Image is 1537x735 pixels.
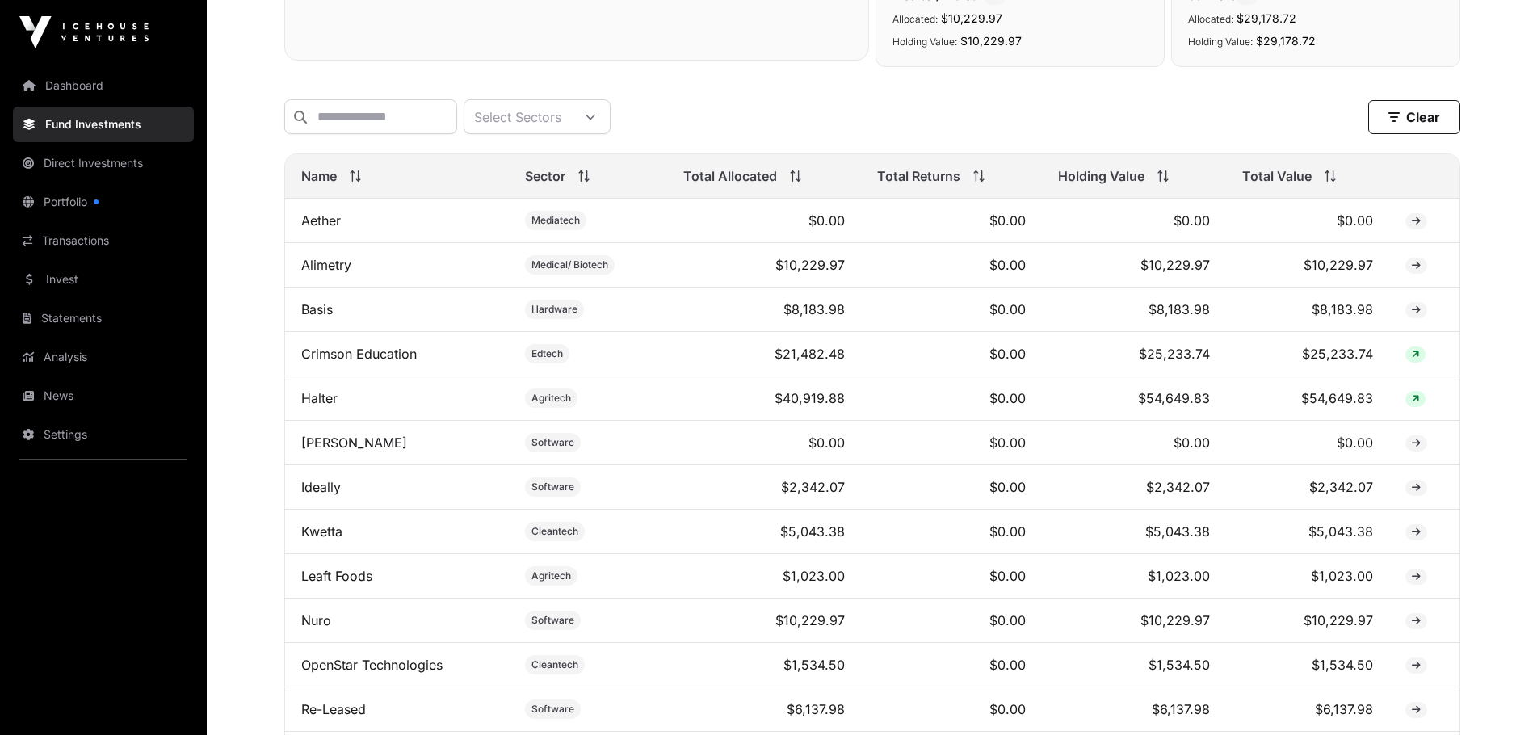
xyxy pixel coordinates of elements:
td: $54,649.83 [1226,376,1389,421]
a: Re-Leased [301,701,366,717]
td: $2,342.07 [667,465,861,510]
div: Select Sectors [464,100,571,133]
span: Agritech [531,569,571,582]
td: $25,233.74 [1042,332,1227,376]
a: Leaft Foods [301,568,372,584]
button: Clear [1368,100,1460,134]
span: Software [531,703,574,716]
span: Software [531,481,574,493]
td: $5,043.38 [1042,510,1227,554]
td: $10,229.97 [1042,243,1227,288]
td: $1,534.50 [1226,643,1389,687]
td: $0.00 [861,199,1042,243]
td: $1,023.00 [667,554,861,598]
td: $21,482.48 [667,332,861,376]
span: $29,178.72 [1237,11,1296,25]
span: Software [531,614,574,627]
img: Icehouse Ventures Logo [19,16,149,48]
td: $5,043.38 [1226,510,1389,554]
td: $5,043.38 [667,510,861,554]
td: $6,137.98 [1226,687,1389,732]
a: Dashboard [13,68,194,103]
td: $0.00 [861,376,1042,421]
span: $29,178.72 [1256,34,1316,48]
td: $0.00 [861,421,1042,465]
a: Settings [13,417,194,452]
td: $8,183.98 [1226,288,1389,332]
td: $40,919.88 [667,376,861,421]
td: $25,233.74 [1226,332,1389,376]
td: $1,534.50 [1042,643,1227,687]
span: Total Value [1242,166,1312,186]
a: Nuro [301,612,331,628]
a: Fund Investments [13,107,194,142]
td: $1,023.00 [1226,554,1389,598]
td: $10,229.97 [1042,598,1227,643]
a: Aether [301,212,341,229]
td: $10,229.97 [1226,243,1389,288]
span: Cleantech [531,525,578,538]
a: Analysis [13,339,194,375]
a: Statements [13,300,194,336]
a: Halter [301,390,338,406]
td: $8,183.98 [1042,288,1227,332]
span: Mediatech [531,214,580,227]
a: Portfolio [13,184,194,220]
span: Agritech [531,392,571,405]
span: Holding Value: [892,36,957,48]
td: $54,649.83 [1042,376,1227,421]
td: $6,137.98 [1042,687,1227,732]
span: Allocated: [892,13,938,25]
td: $0.00 [861,465,1042,510]
a: Alimetry [301,257,351,273]
td: $0.00 [861,288,1042,332]
td: $0.00 [861,643,1042,687]
td: $2,342.07 [1226,465,1389,510]
span: Holding Value [1058,166,1144,186]
td: $10,229.97 [667,598,861,643]
a: Invest [13,262,194,297]
a: Transactions [13,223,194,258]
td: $0.00 [1042,199,1227,243]
td: $0.00 [861,598,1042,643]
a: [PERSON_NAME] [301,435,407,451]
td: $0.00 [861,243,1042,288]
span: $10,229.97 [941,11,1002,25]
td: $0.00 [1042,421,1227,465]
span: Total Allocated [683,166,777,186]
span: Sector [525,166,565,186]
td: $0.00 [861,554,1042,598]
span: Medical/ Biotech [531,258,608,271]
td: $0.00 [861,510,1042,554]
td: $0.00 [1226,199,1389,243]
a: Ideally [301,479,341,495]
a: Basis [301,301,333,317]
span: Holding Value: [1188,36,1253,48]
td: $1,023.00 [1042,554,1227,598]
td: $2,342.07 [1042,465,1227,510]
span: $10,229.97 [960,34,1022,48]
a: OpenStar Technologies [301,657,443,673]
span: Name [301,166,337,186]
a: News [13,378,194,414]
span: Software [531,436,574,449]
td: $10,229.97 [667,243,861,288]
td: $6,137.98 [667,687,861,732]
td: $0.00 [861,687,1042,732]
td: $10,229.97 [1226,598,1389,643]
td: $0.00 [861,332,1042,376]
iframe: Chat Widget [1456,657,1537,735]
a: Direct Investments [13,145,194,181]
td: $1,534.50 [667,643,861,687]
span: Hardware [531,303,577,316]
span: Allocated: [1188,13,1233,25]
td: $8,183.98 [667,288,861,332]
a: Crimson Education [301,346,417,362]
td: $0.00 [1226,421,1389,465]
span: Cleantech [531,658,578,671]
td: $0.00 [667,199,861,243]
span: Total Returns [877,166,960,186]
td: $0.00 [667,421,861,465]
a: Kwetta [301,523,342,540]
